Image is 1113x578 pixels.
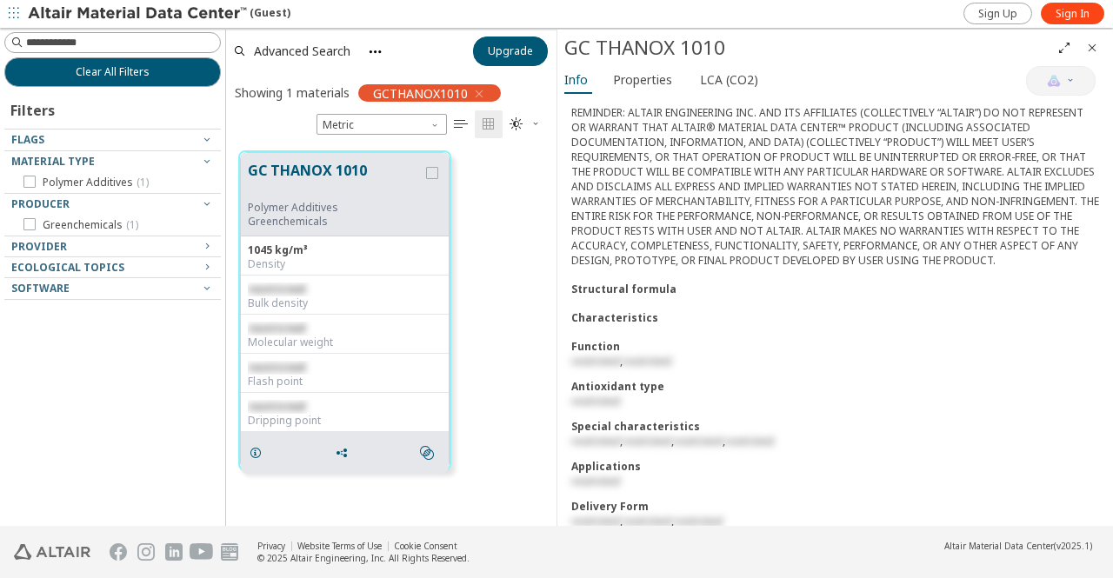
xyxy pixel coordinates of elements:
[248,215,423,229] p: Greenchemicals
[248,296,442,310] div: Bulk density
[571,354,620,369] span: restricted
[248,243,442,257] div: 1045 kg/m³
[241,435,277,470] button: Details
[11,132,44,147] span: Flags
[257,540,285,552] a: Privacy
[248,360,305,375] span: restricted
[482,117,496,131] i: 
[317,114,447,135] span: Metric
[944,540,1054,552] span: Altair Material Data Center
[4,151,221,172] button: Material Type
[571,310,1099,325] div: Characteristics
[420,446,434,460] i: 
[248,257,442,271] div: Density
[248,282,305,296] span: restricted
[564,34,1050,62] div: GC THANOX 1010
[700,66,758,94] span: LCA (CO2)
[571,339,1099,354] div: Function
[4,57,221,87] button: Clear All Filters
[43,176,149,189] span: Polymer Additives
[248,375,442,389] div: Flash point
[571,434,1099,448] div: , , ,
[14,544,90,560] img: Altair Engineering
[725,434,774,448] span: restricted
[4,194,221,215] button: Producer
[327,435,363,470] button: Share
[254,45,350,57] span: Advanced Search
[28,5,250,23] img: Altair Material Data Center
[447,110,475,138] button: Table View
[248,321,305,336] span: restricted
[28,5,290,23] div: (Guest)
[248,336,442,349] div: Molecular weight
[43,218,138,232] span: Greenchemicals
[1026,66,1096,96] button: AI Copilot
[412,435,449,470] button: Similar search
[11,154,95,169] span: Material Type
[571,514,1099,528] div: , ,
[623,514,671,528] span: restricted
[571,419,1099,434] div: Special characteristics
[674,514,723,528] span: restricted
[394,540,457,552] a: Cookie Consent
[944,540,1092,552] div: (v2025.1)
[623,434,671,448] span: restricted
[571,76,1099,268] div: Copyright 2025 Altair Engineering Inc. All rights reserved. Copyright notice does not imply publi...
[248,201,423,215] div: Polymer Additives
[1041,3,1104,24] a: Sign In
[571,434,620,448] span: restricted
[613,66,672,94] span: Properties
[317,114,447,135] div: Unit System
[248,160,423,201] button: GC THANOX 1010
[1047,74,1061,88] img: AI Copilot
[503,110,548,138] button: Theme
[571,354,1099,369] div: ,
[11,281,70,296] span: Software
[571,474,620,488] span: restricted
[510,117,523,131] i: 
[571,514,620,528] span: restricted
[1056,7,1090,21] span: Sign In
[11,196,70,211] span: Producer
[226,138,556,527] div: grid
[76,65,150,79] span: Clear All Filters
[571,499,1099,514] div: Delivery Form
[623,354,671,369] span: restricted
[137,175,149,189] span: ( 1 )
[571,459,1099,474] div: Applications
[4,236,221,257] button: Provider
[11,239,67,254] span: Provider
[4,257,221,278] button: Ecological Topics
[1050,34,1078,62] button: Full Screen
[248,399,305,414] span: restricted
[571,394,620,409] span: restricted
[571,379,1099,394] div: Antioxidant type
[248,414,442,428] div: Dripping point
[4,87,63,129] div: Filters
[564,66,588,94] span: Info
[257,552,470,564] div: © 2025 Altair Engineering, Inc. All Rights Reserved.
[373,85,468,101] span: GCTHANOX1010
[674,434,723,448] span: restricted
[4,278,221,299] button: Software
[4,130,221,150] button: Flags
[126,217,138,232] span: ( 1 )
[978,7,1017,21] span: Sign Up
[1078,34,1106,62] button: Close
[454,117,468,131] i: 
[235,84,350,101] div: Showing 1 materials
[297,540,382,552] a: Website Terms of Use
[963,3,1032,24] a: Sign Up
[11,260,124,275] span: Ecological Topics
[488,44,533,58] span: Upgrade
[571,282,1099,296] div: Structural formula
[475,110,503,138] button: Tile View
[473,37,548,66] button: Upgrade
